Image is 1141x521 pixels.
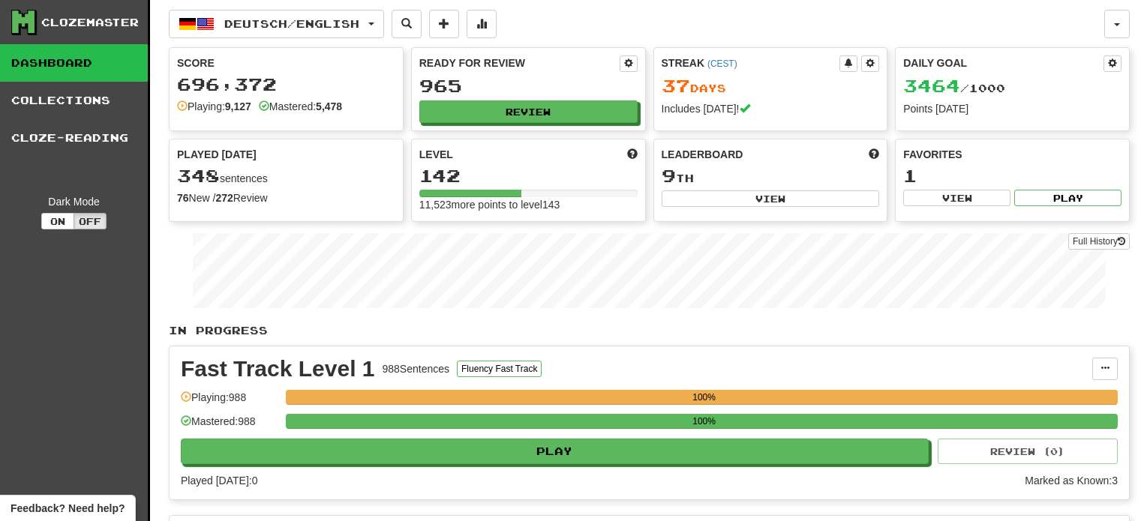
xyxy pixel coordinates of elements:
[177,166,395,186] div: sentences
[177,75,395,94] div: 696,372
[11,194,137,209] div: Dark Mode
[467,10,497,38] button: More stats
[74,213,107,229] button: Off
[938,439,1118,464] button: Review (0)
[662,75,690,96] span: 37
[419,76,638,95] div: 965
[1014,190,1121,206] button: Play
[41,213,74,229] button: On
[662,76,880,96] div: Day s
[215,192,233,204] strong: 272
[225,100,251,112] strong: 9,127
[224,17,359,30] span: Deutsch / English
[177,190,395,205] div: New / Review
[181,390,278,415] div: Playing: 988
[419,147,453,162] span: Level
[903,147,1121,162] div: Favorites
[419,100,638,123] button: Review
[662,147,743,162] span: Leaderboard
[903,190,1010,206] button: View
[903,55,1103,72] div: Daily Goal
[181,439,929,464] button: Play
[662,166,880,186] div: th
[869,147,879,162] span: This week in points, UTC
[662,190,880,207] button: View
[662,55,840,70] div: Streak
[41,15,139,30] div: Clozemaster
[662,165,676,186] span: 9
[181,414,278,439] div: Mastered: 988
[707,58,737,69] a: (CEST)
[177,165,220,186] span: 348
[419,55,620,70] div: Ready for Review
[903,82,1005,94] span: / 1000
[1025,473,1118,488] div: Marked as Known: 3
[627,147,638,162] span: Score more points to level up
[316,100,342,112] strong: 5,478
[177,192,189,204] strong: 76
[429,10,459,38] button: Add sentence to collection
[177,99,251,114] div: Playing:
[903,75,960,96] span: 3464
[290,390,1118,405] div: 100%
[177,147,257,162] span: Played [DATE]
[662,101,880,116] div: Includes [DATE]!
[419,197,638,212] div: 11,523 more points to level 143
[11,501,125,516] span: Open feedback widget
[259,99,342,114] div: Mastered:
[169,323,1130,338] p: In Progress
[181,475,257,487] span: Played [DATE]: 0
[177,55,395,70] div: Score
[181,358,375,380] div: Fast Track Level 1
[169,10,384,38] button: Deutsch/English
[383,361,450,376] div: 988 Sentences
[392,10,422,38] button: Search sentences
[457,361,542,377] button: Fluency Fast Track
[903,166,1121,185] div: 1
[419,166,638,185] div: 142
[903,101,1121,116] div: Points [DATE]
[1068,233,1130,250] a: Full History
[290,414,1118,429] div: 100%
